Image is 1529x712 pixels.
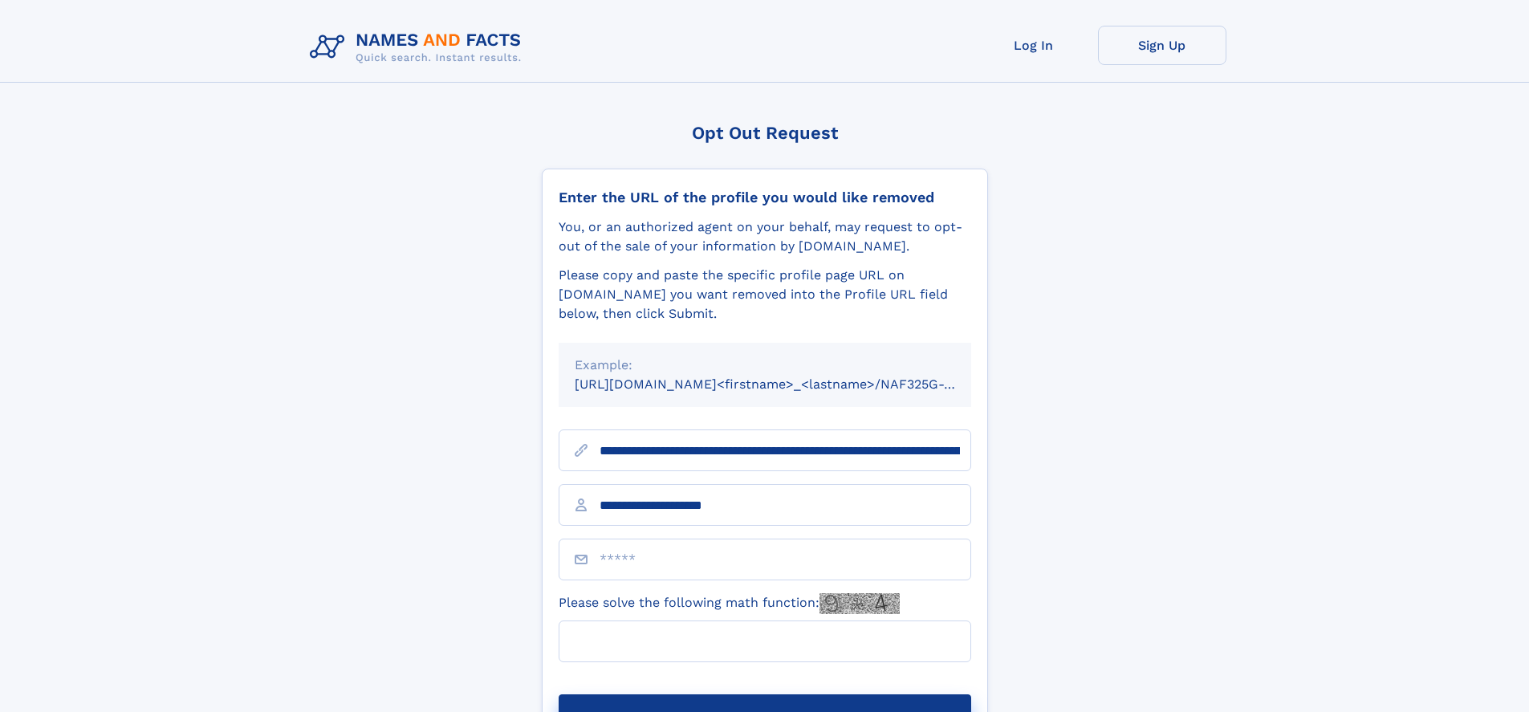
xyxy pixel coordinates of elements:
[559,266,971,323] div: Please copy and paste the specific profile page URL on [DOMAIN_NAME] you want removed into the Pr...
[559,593,900,614] label: Please solve the following math function:
[559,189,971,206] div: Enter the URL of the profile you would like removed
[970,26,1098,65] a: Log In
[575,356,955,375] div: Example:
[575,376,1002,392] small: [URL][DOMAIN_NAME]<firstname>_<lastname>/NAF325G-xxxxxxxx
[303,26,535,69] img: Logo Names and Facts
[559,218,971,256] div: You, or an authorized agent on your behalf, may request to opt-out of the sale of your informatio...
[542,123,988,143] div: Opt Out Request
[1098,26,1226,65] a: Sign Up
